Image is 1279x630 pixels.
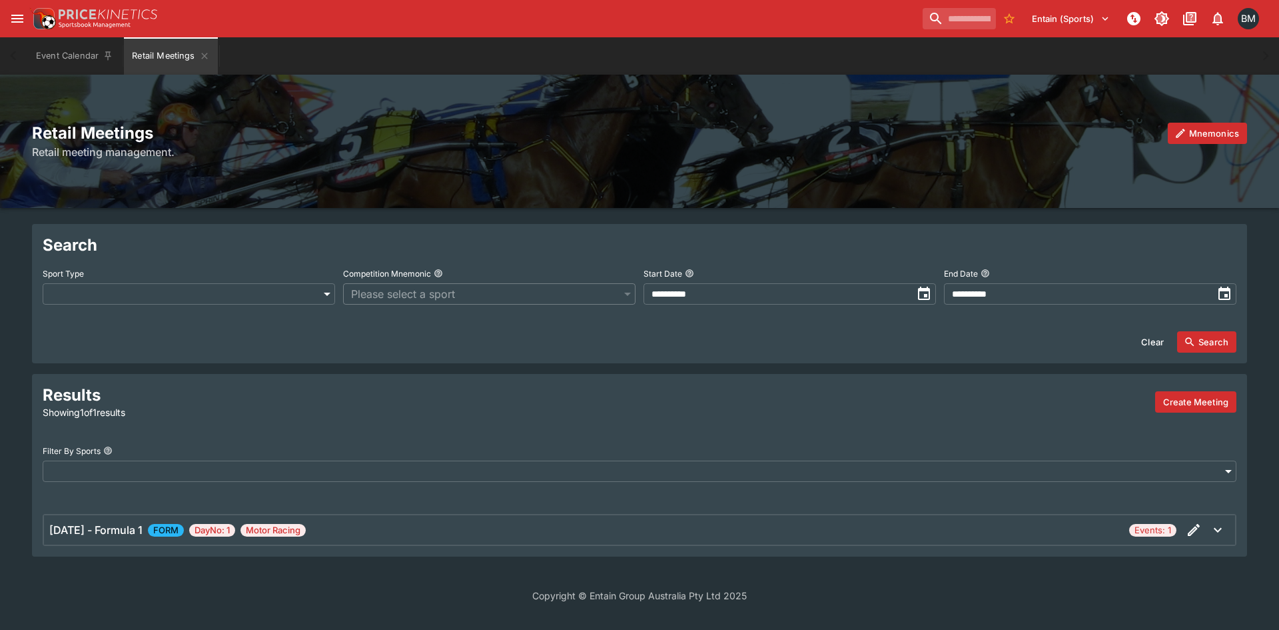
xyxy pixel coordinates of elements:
p: Start Date [643,268,682,279]
span: Events: 1 [1129,524,1176,537]
h6: [DATE] - Formula 1 [49,522,143,538]
button: toggle date time picker [912,282,936,306]
button: Event Calendar [28,37,121,75]
button: Search [1177,331,1236,353]
h2: Search [43,235,1236,255]
button: Documentation [1178,7,1202,31]
input: search [923,8,996,29]
button: Byron Monk [1234,4,1263,33]
button: Notifications [1206,7,1230,31]
h2: Retail Meetings [32,123,1247,143]
p: Filter By Sports [43,445,101,457]
span: FORM [148,524,184,537]
img: PriceKinetics Logo [29,5,56,32]
span: DayNo: 1 [189,524,235,537]
button: Clear [1133,331,1172,353]
button: NOT Connected to PK [1122,7,1146,31]
button: Mnemonics [1168,123,1247,144]
button: Toggle light/dark mode [1150,7,1174,31]
p: Sport Type [43,268,84,279]
button: Start Date [685,269,694,278]
img: Sportsbook Management [59,22,131,28]
h6: Retail meeting management. [32,144,1247,160]
button: Retail Meetings [124,37,217,75]
button: Create a new meeting by adding events [1155,391,1236,413]
p: Showing 1 of 1 results [43,405,426,419]
button: Select Tenant [1024,8,1118,29]
h2: Results [43,385,426,405]
p: Competition Mnemonic [343,268,431,279]
button: toggle date time picker [1212,282,1236,306]
div: Byron Monk [1238,8,1259,29]
span: Please select a sport [351,286,614,302]
button: Filter By Sports [103,446,113,455]
span: Motor Racing [240,524,306,537]
p: End Date [944,268,978,279]
button: Competition Mnemonic [434,269,443,278]
button: No Bookmarks [999,8,1020,29]
button: End Date [981,269,990,278]
img: PriceKinetics [59,9,157,19]
button: open drawer [5,7,29,31]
